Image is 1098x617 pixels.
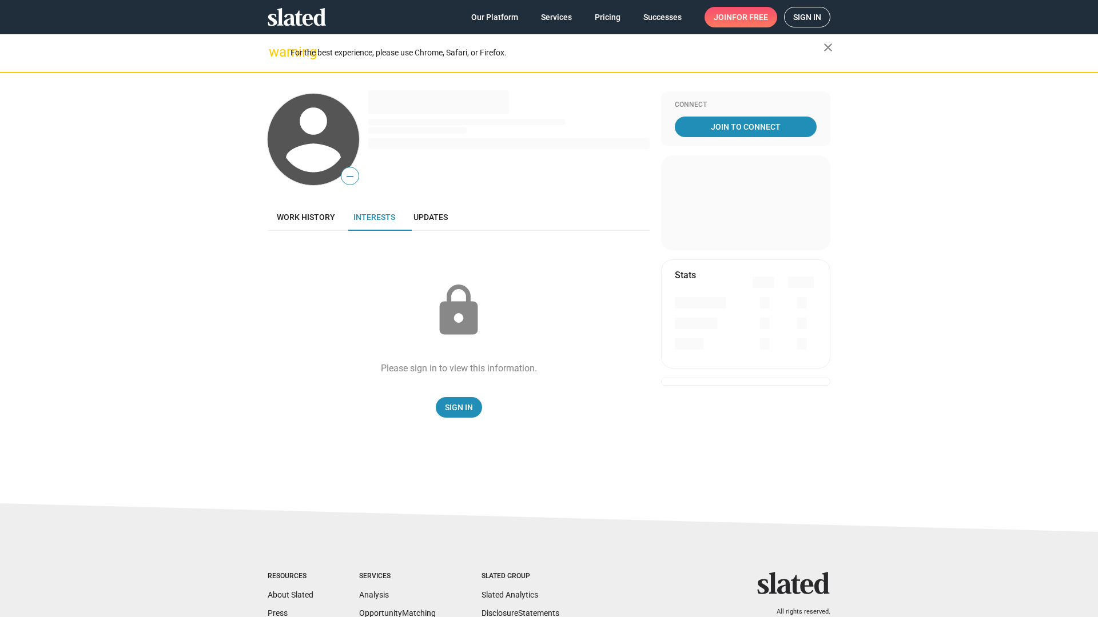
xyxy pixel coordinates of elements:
[675,101,817,110] div: Connect
[268,590,313,599] a: About Slated
[595,7,620,27] span: Pricing
[291,45,823,61] div: For the best experience, please use Chrome, Safari, or Firefox.
[784,7,830,27] a: Sign in
[341,169,359,184] span: —
[359,590,389,599] a: Analysis
[381,362,537,374] div: Please sign in to view this information.
[462,7,527,27] a: Our Platform
[482,590,538,599] a: Slated Analytics
[675,117,817,137] a: Join To Connect
[404,203,457,231] a: Updates
[471,7,518,27] span: Our Platform
[413,213,448,222] span: Updates
[344,203,404,231] a: Interests
[353,213,395,222] span: Interests
[482,572,559,581] div: Slated Group
[732,7,768,27] span: for free
[677,117,814,137] span: Join To Connect
[268,203,344,231] a: Work history
[277,213,335,222] span: Work history
[268,572,313,581] div: Resources
[359,572,436,581] div: Services
[643,7,682,27] span: Successes
[430,282,487,339] mat-icon: lock
[714,7,768,27] span: Join
[436,397,482,418] a: Sign In
[634,7,691,27] a: Successes
[445,397,473,418] span: Sign In
[532,7,581,27] a: Services
[821,41,835,54] mat-icon: close
[541,7,572,27] span: Services
[269,45,283,59] mat-icon: warning
[675,269,696,281] mat-card-title: Stats
[793,7,821,27] span: Sign in
[705,7,777,27] a: Joinfor free
[586,7,630,27] a: Pricing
